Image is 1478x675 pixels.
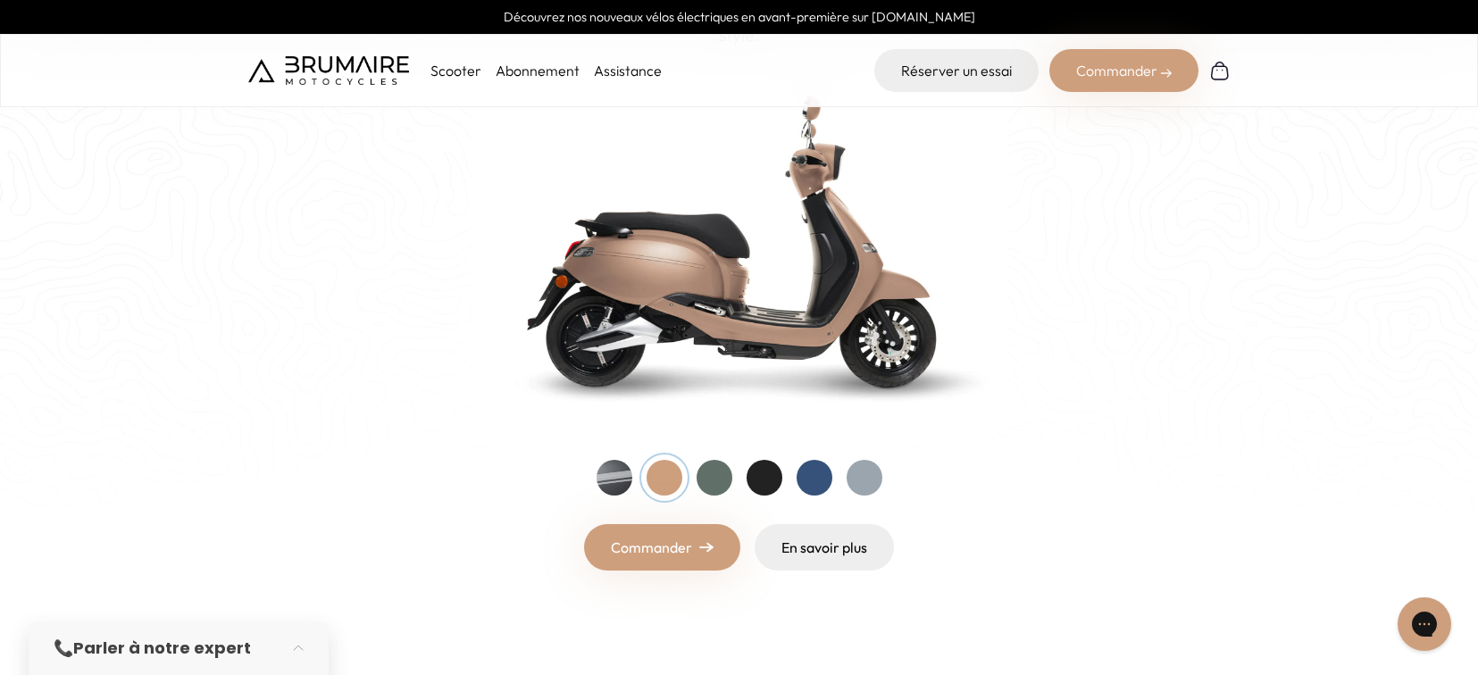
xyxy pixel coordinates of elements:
a: Assistance [594,62,662,79]
div: Commander [1049,49,1198,92]
a: En savoir plus [755,524,894,571]
img: right-arrow-2.png [1161,68,1172,79]
a: Réserver un essai [874,49,1039,92]
p: Scooter [430,60,481,81]
a: Abonnement [496,62,580,79]
img: Panier [1209,60,1231,81]
img: Brumaire Motocycles [248,56,409,85]
a: Commander [584,524,740,571]
iframe: Gorgias live chat messenger [1389,591,1460,657]
img: right-arrow.png [699,542,714,553]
